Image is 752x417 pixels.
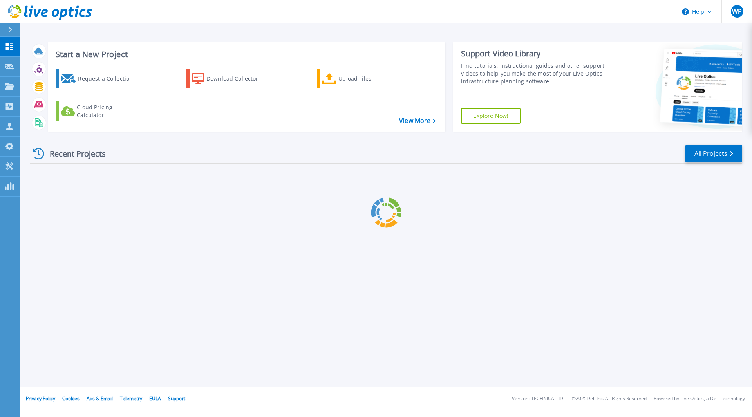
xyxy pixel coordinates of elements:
[87,395,113,402] a: Ads & Email
[461,108,521,124] a: Explore Now!
[654,396,745,401] li: Powered by Live Optics, a Dell Technology
[56,69,143,88] a: Request a Collection
[30,144,116,163] div: Recent Projects
[78,71,141,87] div: Request a Collection
[56,50,436,59] h3: Start a New Project
[732,8,742,14] span: WP
[186,69,274,88] a: Download Collector
[168,395,185,402] a: Support
[572,396,647,401] li: © 2025 Dell Inc. All Rights Reserved
[62,395,80,402] a: Cookies
[685,145,742,162] a: All Projects
[512,396,565,401] li: Version: [TECHNICAL_ID]
[206,71,269,87] div: Download Collector
[120,395,142,402] a: Telemetry
[26,395,55,402] a: Privacy Policy
[338,71,401,87] div: Upload Files
[77,103,139,119] div: Cloud Pricing Calculator
[399,117,436,125] a: View More
[461,49,608,59] div: Support Video Library
[317,69,404,88] a: Upload Files
[56,101,143,121] a: Cloud Pricing Calculator
[149,395,161,402] a: EULA
[461,62,608,85] div: Find tutorials, instructional guides and other support videos to help you make the most of your L...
